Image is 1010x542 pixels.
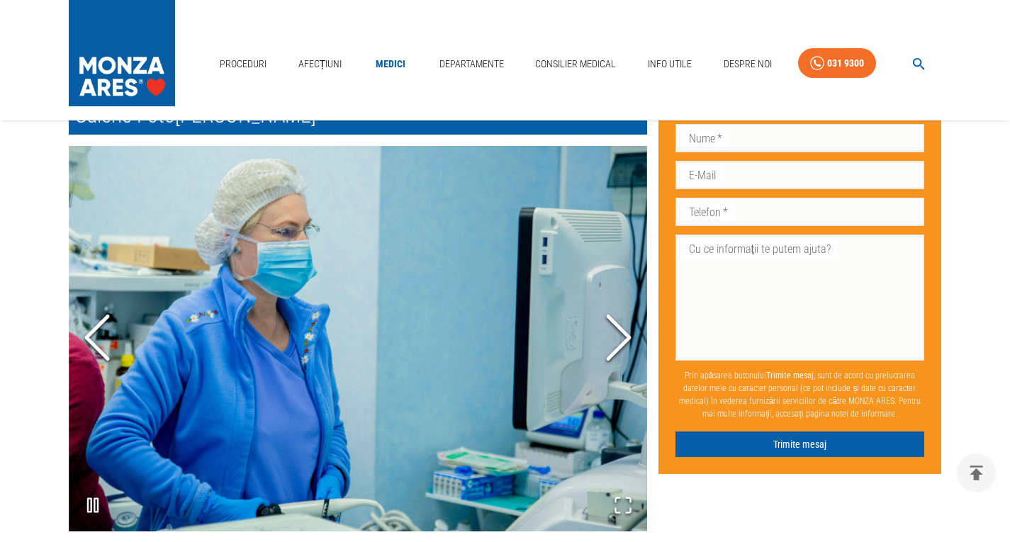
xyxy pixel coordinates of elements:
[718,50,778,79] a: Despre Noi
[957,453,996,492] button: delete
[766,370,814,380] b: Trimite mesaj
[827,55,864,72] div: 031 9300
[642,50,697,79] a: Info Utile
[69,481,117,531] button: Play or Pause Slideshow
[434,50,510,79] a: Departamente
[599,481,647,531] button: Open Fullscreen
[675,363,925,425] p: Prin apăsarea butonului , sunt de acord cu prelucrarea datelor mele cu caracter personal (ce pot ...
[69,146,647,531] div: Go to Slide 1
[293,50,348,79] a: Afecțiuni
[214,50,272,79] a: Proceduri
[529,50,622,79] a: Consilier Medical
[69,260,125,418] button: Previous Slide
[368,50,413,79] a: Medici
[590,260,647,418] button: Next Slide
[69,146,647,531] img: ZwkljYF3NbkBXRNH_Dr.DanaConstantinescu%2Cecografietransesofagianaintraoperatorie04.jpg
[798,48,876,79] a: 031 9300
[675,431,925,457] button: Trimite mesaj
